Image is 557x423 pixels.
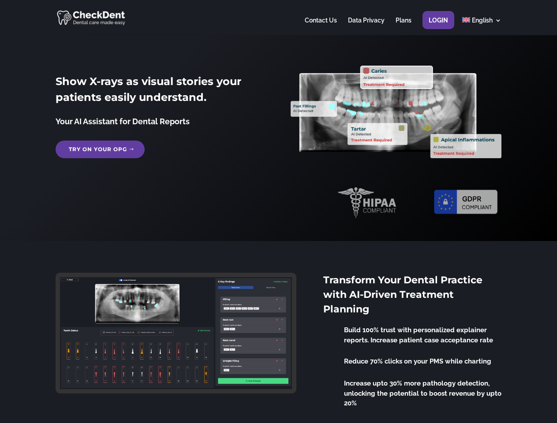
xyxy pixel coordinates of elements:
span: Reduce 70% clicks on your PMS while charting [344,357,491,365]
a: Login [429,17,448,34]
a: Contact Us [305,17,337,34]
img: CheckDent AI [57,9,126,26]
span: English [472,17,493,24]
h2: Show X-rays as visual stories your patients easily understand. [56,74,266,110]
span: Transform Your Dental Practice with AI-Driven Treatment Planning [323,274,482,315]
span: Increase upto 30% more pathology detection, unlocking the potential to boost revenue by upto 20% [344,379,501,407]
a: English [462,17,501,34]
span: Build 100% trust with personalized explainer reports. Increase patient case acceptance rate [344,326,493,344]
a: Try on your OPG [56,141,145,158]
span: Your AI Assistant for Dental Reports [56,117,190,126]
a: Data Privacy [348,17,385,34]
img: X_Ray_annotated [291,66,501,158]
a: Plans [396,17,411,34]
